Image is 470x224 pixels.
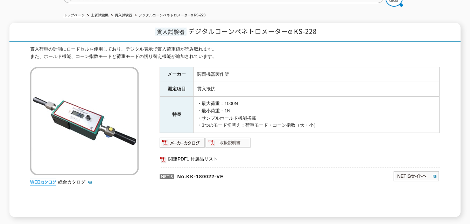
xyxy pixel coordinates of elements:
td: ・最大荷重：1000N ・最小荷重：1N ・サンプルホールド機能搭載 ・3つのモード切替え：荷重モード・コーン指数（大・小） [194,97,440,133]
a: 貫入試験器 [115,13,132,17]
a: トップページ [64,13,85,17]
span: 貫入試験器 [155,28,187,36]
th: メーカー [160,67,194,82]
img: 取扱説明書 [205,137,251,148]
a: 総合カタログ [58,179,92,185]
img: デジタルコーンペネトロメーターα KS-228 [30,67,139,175]
img: webカタログ [30,179,56,186]
div: 貫入荷重の計測にロードセルを使用しており、デジタル表示で貫入荷重値が読み取れます。 また、ホールド機能、コーン指数モードと荷重モードの切り替え機能が追加されています。 [30,46,440,60]
img: メーカーカタログ [160,137,205,148]
a: 取扱説明書 [205,142,251,147]
a: メーカーカタログ [160,142,205,147]
span: デジタルコーンペネトロメーターα KS-228 [188,27,317,36]
td: 関西機器製作所 [194,67,440,82]
th: 測定項目 [160,82,194,97]
th: 特長 [160,97,194,133]
img: NETISサイトへ [393,171,440,182]
td: 貫入抵抗 [194,82,440,97]
li: デジタルコーンペネトロメーターα KS-228 [133,12,206,19]
p: No.KK-180022-VE [160,167,325,184]
a: 関連PDF1 付属品リスト [160,155,440,164]
a: 土質試験機 [91,13,108,17]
